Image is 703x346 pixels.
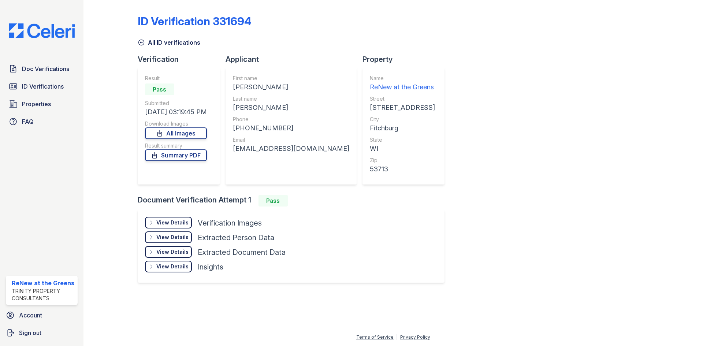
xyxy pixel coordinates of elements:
[233,95,349,103] div: Last name
[3,325,81,340] a: Sign out
[233,116,349,123] div: Phone
[370,75,435,82] div: Name
[156,248,189,256] div: View Details
[258,195,288,207] div: Pass
[145,127,207,139] a: All Images
[19,328,41,337] span: Sign out
[145,75,207,82] div: Result
[226,54,362,64] div: Applicant
[233,136,349,144] div: Email
[12,279,75,287] div: ReNew at the Greens
[198,218,262,228] div: Verification Images
[145,107,207,117] div: [DATE] 03:19:45 PM
[6,62,78,76] a: Doc Verifications
[370,75,435,92] a: Name ReNew at the Greens
[370,144,435,154] div: WI
[145,120,207,127] div: Download Images
[3,23,81,38] img: CE_Logo_Blue-a8612792a0a2168367f1c8372b55b34899dd931a85d93a1a3d3e32e68fde9ad4.png
[6,79,78,94] a: ID Verifications
[6,114,78,129] a: FAQ
[370,123,435,133] div: Fitchburg
[233,75,349,82] div: First name
[370,116,435,123] div: City
[198,262,223,272] div: Insights
[198,232,274,243] div: Extracted Person Data
[198,247,286,257] div: Extracted Document Data
[22,64,69,73] span: Doc Verifications
[156,263,189,270] div: View Details
[370,164,435,174] div: 53713
[362,54,450,64] div: Property
[22,82,64,91] span: ID Verifications
[138,15,252,28] div: ID Verification 331694
[233,123,349,133] div: [PHONE_NUMBER]
[233,82,349,92] div: [PERSON_NAME]
[145,100,207,107] div: Submitted
[396,334,398,340] div: |
[6,97,78,111] a: Properties
[3,308,81,323] a: Account
[12,287,75,302] div: Trinity Property Consultants
[356,334,394,340] a: Terms of Service
[145,149,207,161] a: Summary PDF
[156,234,189,241] div: View Details
[233,144,349,154] div: [EMAIL_ADDRESS][DOMAIN_NAME]
[138,195,450,207] div: Document Verification Attempt 1
[370,157,435,164] div: Zip
[22,117,34,126] span: FAQ
[370,82,435,92] div: ReNew at the Greens
[19,311,42,320] span: Account
[145,142,207,149] div: Result summary
[138,38,200,47] a: All ID verifications
[22,100,51,108] span: Properties
[370,136,435,144] div: State
[145,83,174,95] div: Pass
[156,219,189,226] div: View Details
[370,103,435,113] div: [STREET_ADDRESS]
[400,334,430,340] a: Privacy Policy
[138,54,226,64] div: Verification
[370,95,435,103] div: Street
[233,103,349,113] div: [PERSON_NAME]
